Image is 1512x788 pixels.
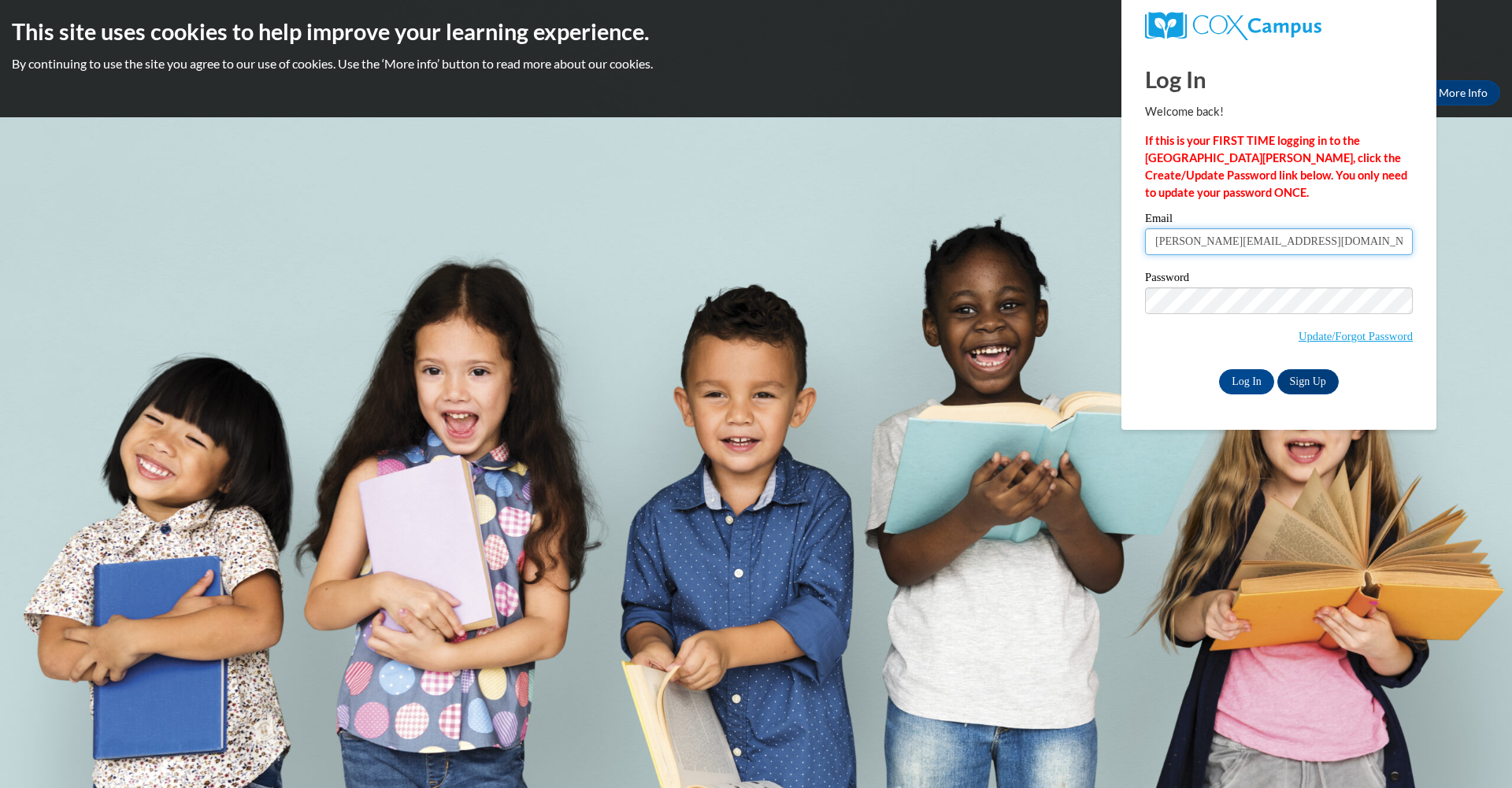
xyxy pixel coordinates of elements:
a: Update/Forgot Password [1299,330,1413,342]
input: Log In [1219,369,1274,394]
img: COX Campus [1145,12,1321,40]
label: Password [1145,272,1413,287]
p: By continuing to use the site you agree to our use of cookies. Use the ‘More info’ button to read... [12,55,1500,72]
strong: If this is your FIRST TIME logging in to the [GEOGRAPHIC_DATA][PERSON_NAME], click the Create/Upd... [1145,134,1407,199]
p: Welcome back! [1145,103,1413,120]
a: Sign Up [1277,369,1339,394]
h2: This site uses cookies to help improve your learning experience. [12,16,1500,47]
a: COX Campus [1145,12,1413,40]
a: More Info [1426,80,1500,105]
label: Email [1145,213,1413,228]
h1: Log In [1145,63,1413,95]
